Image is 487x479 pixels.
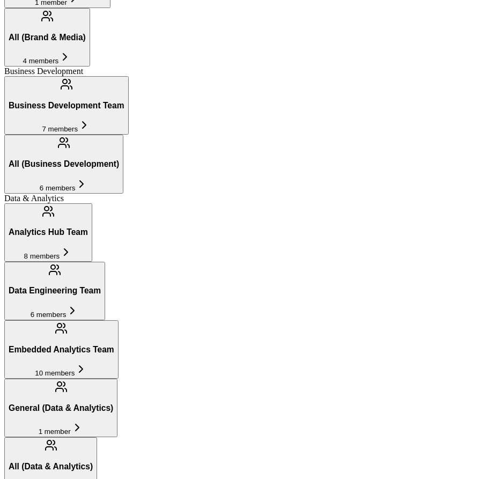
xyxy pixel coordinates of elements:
span: 6 members [40,184,76,192]
span: 8 members [24,252,60,260]
span: Data & Analytics [4,194,64,203]
span: 6 members [31,311,67,319]
h3: General (Data & Analytics) [9,403,113,413]
button: General (Data & Analytics)1 member [4,379,117,437]
h3: All (Business Development) [9,159,119,169]
button: All (Brand & Media)4 members [4,8,90,67]
span: 7 members [42,125,78,133]
span: Business Development [4,67,83,76]
span: 10 members [35,369,75,377]
h3: All (Brand & Media) [9,33,86,42]
button: Analytics Hub Team8 members [4,203,92,262]
button: Data Engineering Team6 members [4,262,105,320]
button: Embedded Analytics Team10 members [4,320,119,379]
span: 1 member [39,428,71,436]
button: All (Business Development)6 members [4,135,123,193]
span: 4 members [23,57,59,65]
h3: Data Engineering Team [9,286,101,296]
h3: Business Development Team [9,101,124,110]
button: Business Development Team7 members [4,76,129,135]
h3: Embedded Analytics Team [9,345,114,355]
h3: Analytics Hub Team [9,227,88,237]
h3: All (Data & Analytics) [9,462,93,471]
